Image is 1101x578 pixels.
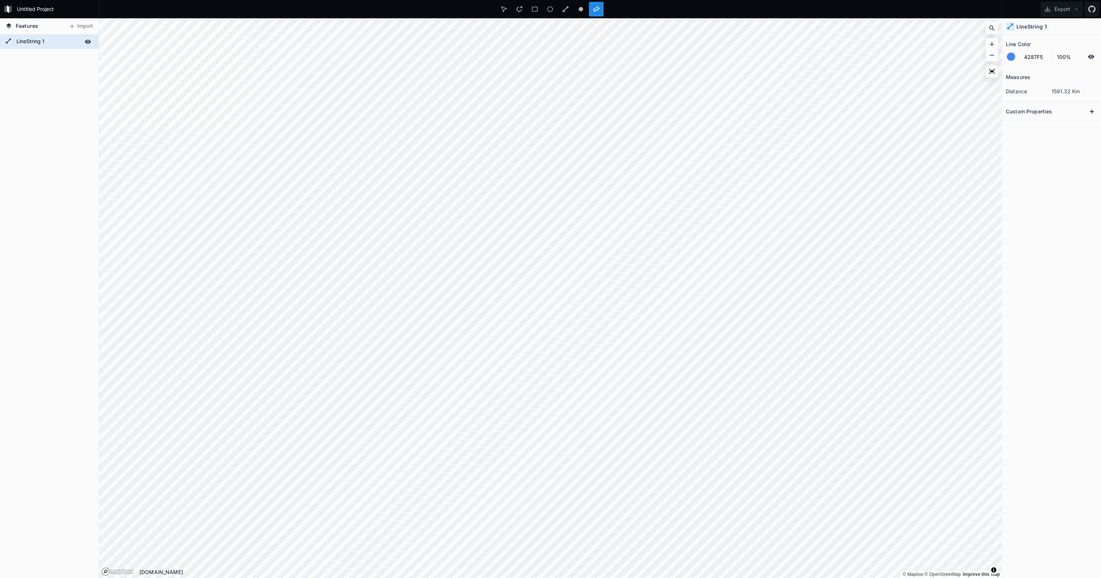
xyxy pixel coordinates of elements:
span: Toggle attribution [992,566,996,574]
a: Mapbox logo [101,567,134,576]
div: [DOMAIN_NAME] [139,568,1002,576]
h2: Custom Properties [1006,106,1052,117]
a: Mapbox [903,572,923,577]
dd: 1591.32 Km [1052,87,1097,95]
a: Mapbox logo [101,567,110,576]
dt: distance [1006,87,1052,95]
h4: LineString 1 [1016,23,1047,30]
a: OpenStreetMap [925,572,961,577]
button: Toggle attribution [989,566,998,574]
button: Import [65,20,97,32]
h2: Line Color [1006,38,1031,50]
span: Features [16,22,38,30]
a: Map feedback [963,572,1000,577]
button: Export [1041,2,1083,16]
h2: Measures [1006,71,1030,83]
